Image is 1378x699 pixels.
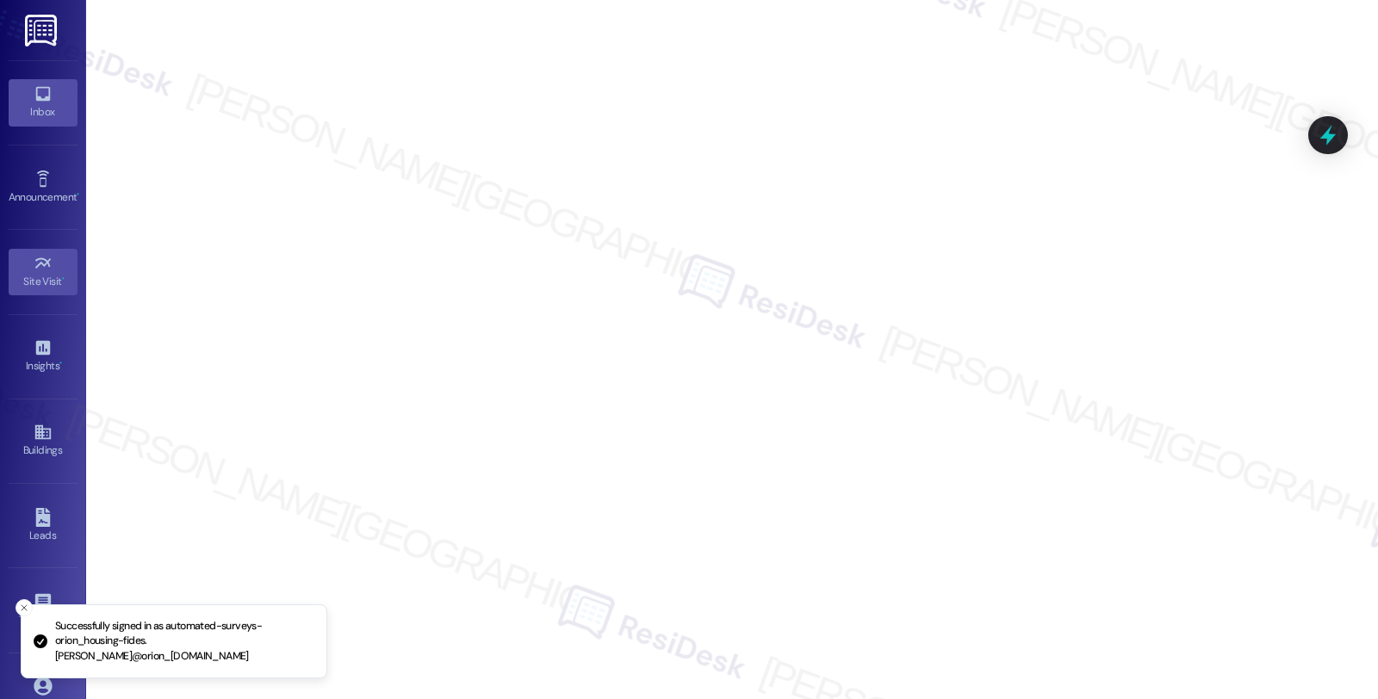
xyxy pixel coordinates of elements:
[9,333,78,380] a: Insights •
[9,503,78,549] a: Leads
[16,599,33,616] button: Close toast
[9,249,78,295] a: Site Visit •
[59,357,62,369] span: •
[9,587,78,634] a: Templates •
[25,15,60,46] img: ResiDesk Logo
[55,619,313,665] p: Successfully signed in as automated-surveys-orion_housing-fides.[PERSON_NAME]@orion_[DOMAIN_NAME]
[9,79,78,126] a: Inbox
[77,189,79,201] span: •
[62,273,65,285] span: •
[9,418,78,464] a: Buildings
